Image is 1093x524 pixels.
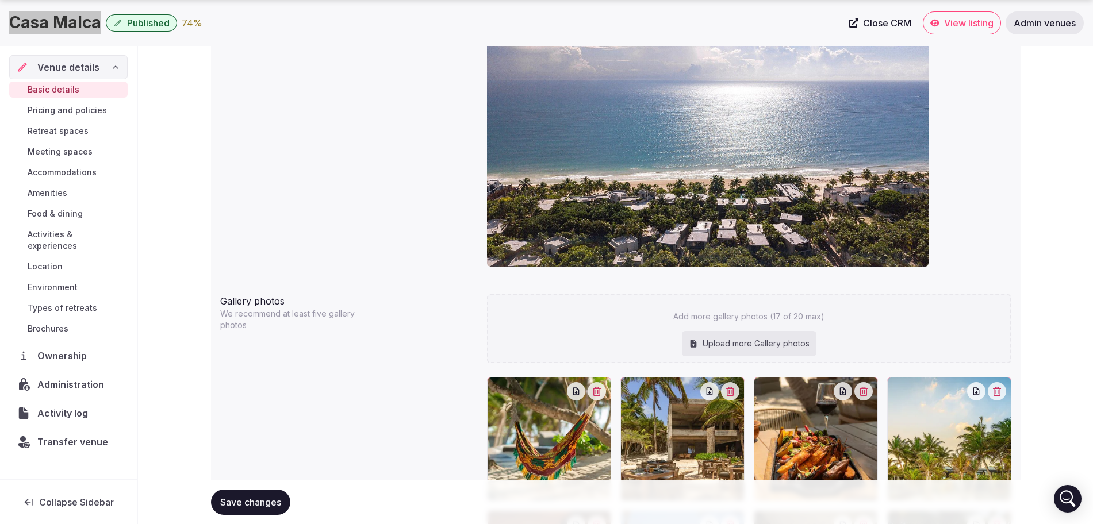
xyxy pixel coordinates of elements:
[487,18,929,267] img: Casa-Malca-retreat-venue-mexico-best-photo.jpeg
[28,302,97,314] span: Types of retreats
[9,321,128,337] a: Brochures
[220,290,478,308] div: Gallery photos
[9,11,101,34] h1: Casa Malca
[28,187,67,199] span: Amenities
[9,102,128,118] a: Pricing and policies
[9,490,128,515] button: Collapse Sidebar
[863,17,911,29] span: Close CRM
[9,300,128,316] a: Types of retreats
[37,60,99,74] span: Venue details
[127,17,170,29] span: Published
[39,496,114,508] span: Collapse Sidebar
[28,125,89,137] span: Retreat spaces
[28,229,123,252] span: Activities & experiences
[182,16,202,30] div: 74 %
[673,311,824,322] p: Add more gallery photos (17 of 20 max)
[923,11,1001,34] a: View listing
[28,146,93,157] span: Meeting spaces
[487,377,611,501] div: Casa-Malca-retreat-venue-mexico-activity1-1.jpg
[28,84,79,95] span: Basic details
[842,11,918,34] a: Close CRM
[28,261,63,272] span: Location
[37,377,109,391] span: Administration
[620,377,745,501] div: Casa-Malca-retreat-venue-mexico-food-option3-5.jpg
[754,377,878,501] div: Casa-Malca-retreat-venue-mexico-food-option3-2.jpg
[28,282,78,293] span: Environment
[37,406,93,420] span: Activity log
[9,226,128,254] a: Activities & experiences
[9,144,128,160] a: Meeting spaces
[682,331,816,356] div: Upload more Gallery photos
[1014,17,1076,29] span: Admin venues
[182,16,202,30] button: 74%
[37,349,91,363] span: Ownership
[211,490,290,515] button: Save changes
[106,14,177,32] button: Published
[1006,11,1084,34] a: Admin venues
[9,206,128,222] a: Food & dining
[9,82,128,98] a: Basic details
[9,344,128,368] a: Ownership
[9,279,128,295] a: Environment
[9,185,128,201] a: Amenities
[37,435,108,449] span: Transfer venue
[9,164,128,180] a: Accommodations
[220,308,367,331] p: We recommend at least five gallery photos
[28,208,83,219] span: Food & dining
[28,105,107,116] span: Pricing and policies
[9,123,128,139] a: Retreat spaces
[9,430,128,454] button: Transfer venue
[28,323,68,334] span: Brochures
[944,17,994,29] span: View listing
[9,401,128,425] a: Activity log
[1054,485,1082,513] div: Open Intercom Messenger
[28,167,97,178] span: Accommodations
[220,496,281,508] span: Save changes
[9,372,128,396] a: Administration
[9,259,128,275] a: Location
[887,377,1011,501] div: casa_malca_12.jpg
